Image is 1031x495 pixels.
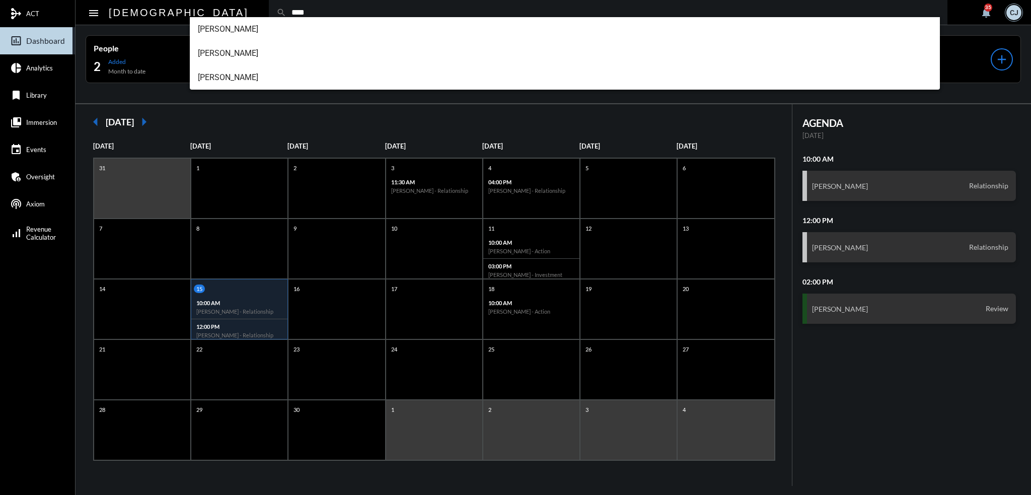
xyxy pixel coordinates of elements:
mat-icon: pie_chart [10,62,22,74]
p: [DATE] [677,142,774,150]
p: 03:00 PM [488,263,574,269]
mat-icon: signal_cellular_alt [10,227,22,239]
p: 12:00 PM [196,323,282,330]
p: 3 [583,405,591,414]
p: 04:00 PM [488,179,574,185]
mat-icon: notifications [980,7,992,19]
h6: [PERSON_NAME] - Action [488,248,574,254]
p: [DATE] [93,142,190,150]
span: [PERSON_NAME] [198,65,932,90]
mat-icon: bookmark [10,89,22,101]
p: 29 [194,405,205,414]
p: [DATE] [190,142,287,150]
p: [DATE] [579,142,677,150]
mat-icon: admin_panel_settings [10,171,22,183]
p: Added [108,58,145,65]
p: 7 [97,224,105,233]
span: Review [983,304,1011,313]
p: 20 [680,285,691,293]
p: 10:00 AM [196,300,282,306]
p: 2 [486,405,494,414]
p: [DATE] [287,142,385,150]
span: Axiom [26,200,45,208]
p: 6 [680,164,688,172]
mat-icon: add [995,52,1009,66]
p: 16 [291,285,302,293]
h6: [PERSON_NAME] - Relationship [488,187,574,194]
mat-icon: collections_bookmark [10,116,22,128]
p: 13 [680,224,691,233]
mat-icon: podcasts [10,198,22,210]
p: 8 [194,224,202,233]
mat-icon: arrow_right [134,112,154,132]
button: Toggle sidenav [84,3,104,23]
p: 3 [389,164,397,172]
p: Month to date [108,67,145,75]
p: 10 [389,224,400,233]
p: 28 [97,405,108,414]
h6: [PERSON_NAME] - Action [488,308,574,315]
p: 10:00 AM [488,239,574,246]
p: 11:30 AM [391,179,477,185]
h2: AGENDA [802,117,1016,129]
span: Dashboard [26,36,65,45]
span: Relationship [967,181,1011,190]
span: ACT [26,10,39,18]
mat-icon: Side nav toggle icon [88,7,100,19]
h3: [PERSON_NAME] [812,305,868,313]
p: 27 [680,345,691,353]
p: 31 [97,164,108,172]
p: 11 [486,224,497,233]
mat-icon: arrow_left [86,112,106,132]
div: CJ [1006,5,1021,20]
p: 15 [194,285,205,293]
p: 22 [194,345,205,353]
p: 18 [486,285,497,293]
p: 19 [583,285,594,293]
p: 14 [97,285,108,293]
mat-icon: insert_chart_outlined [10,35,22,47]
h3: [PERSON_NAME] [812,182,868,190]
h2: 12:00 PM [802,216,1016,225]
p: [DATE] [385,142,482,150]
h2: [DEMOGRAPHIC_DATA] [109,5,249,21]
p: [DATE] [482,142,579,150]
p: 24 [389,345,400,353]
p: 10:00 AM [488,300,574,306]
h2: 2 [94,58,101,75]
span: Revenue Calculator [26,225,56,241]
h6: [PERSON_NAME] - Relationship [196,308,282,315]
p: 4 [680,405,688,414]
span: Immersion [26,118,57,126]
p: 9 [291,224,299,233]
h6: [PERSON_NAME] - Relationship [391,187,477,194]
p: 30 [291,405,302,414]
span: Oversight [26,173,55,181]
h6: [PERSON_NAME] - Investment [488,271,574,278]
p: 5 [583,164,591,172]
span: [PERSON_NAME] [198,41,932,65]
mat-icon: search [276,8,286,18]
p: 21 [97,345,108,353]
p: 25 [486,345,497,353]
mat-icon: event [10,144,22,156]
p: 23 [291,345,302,353]
p: 1 [194,164,202,172]
div: 35 [984,4,992,12]
p: 1 [389,405,397,414]
span: Events [26,146,46,154]
h2: 10:00 AM [802,155,1016,163]
span: Relationship [967,243,1011,252]
h2: [DATE] [106,116,134,127]
h2: 02:00 PM [802,277,1016,286]
p: 4 [486,164,494,172]
mat-icon: mediation [10,8,22,20]
p: 12 [583,224,594,233]
p: 2 [291,164,299,172]
p: 17 [389,285,400,293]
p: 26 [583,345,594,353]
span: [PERSON_NAME] [198,17,932,41]
span: Analytics [26,64,53,72]
p: People [94,43,282,53]
h6: [PERSON_NAME] - Relationship [196,332,282,338]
